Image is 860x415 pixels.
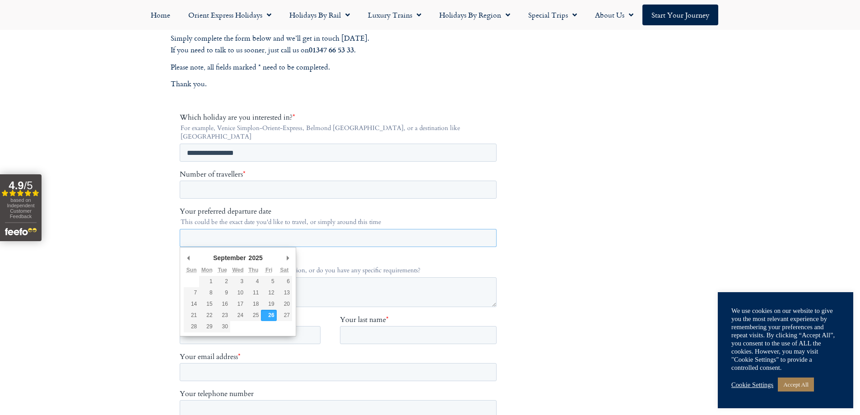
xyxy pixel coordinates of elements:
[142,5,179,25] a: Home
[778,378,814,392] a: Accept All
[179,5,280,25] a: Orient Express Holidays
[280,5,359,25] a: Holidays by Rail
[430,5,519,25] a: Holidays by Region
[586,5,642,25] a: About Us
[519,5,586,25] a: Special Trips
[642,5,718,25] a: Start your Journey
[171,78,509,90] p: Thank you.
[5,5,855,25] nav: Menu
[731,307,840,372] div: We use cookies on our website to give you the most relevant experience by remembering your prefer...
[309,44,354,55] strong: 01347 66 53 33
[171,61,509,73] p: Please note, all fields marked * need to be completed.
[731,381,773,389] a: Cookie Settings
[359,5,430,25] a: Luxury Trains
[171,33,509,56] p: Simply complete the form below and we’ll get in touch [DATE]. If you need to talk to us sooner, j...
